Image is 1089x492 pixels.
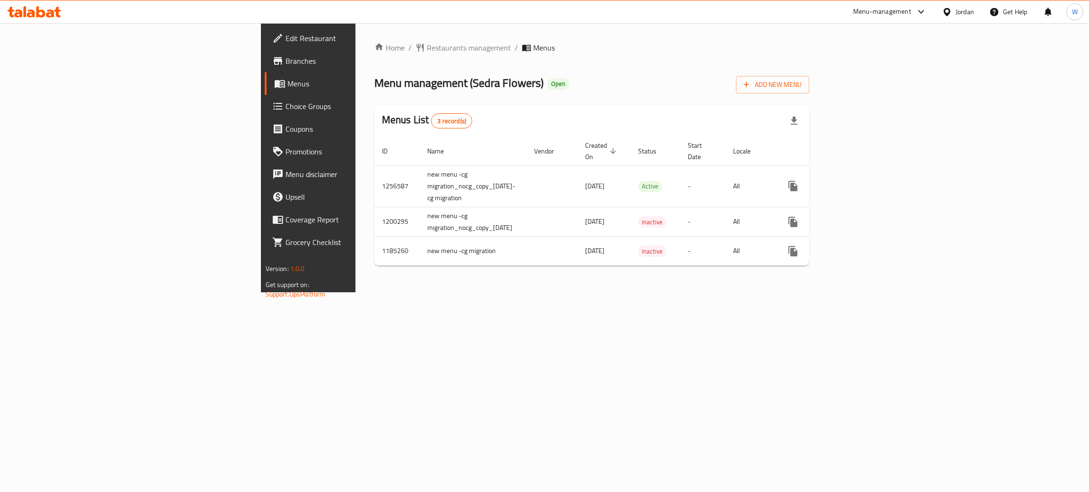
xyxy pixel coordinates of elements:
[285,237,435,248] span: Grocery Checklist
[804,240,827,263] button: Change Status
[804,175,827,197] button: Change Status
[804,211,827,233] button: Change Status
[680,165,726,207] td: -
[427,42,511,53] span: Restaurants management
[956,7,974,17] div: Jordan
[743,79,802,91] span: Add New Menu
[726,237,774,265] td: All
[515,42,518,53] li: /
[285,191,435,203] span: Upsell
[265,186,443,208] a: Upsell
[547,80,569,88] span: Open
[427,145,456,157] span: Name
[638,145,669,157] span: Status
[726,207,774,237] td: All
[585,140,619,162] span: Created On
[285,214,435,225] span: Coverage Report
[265,231,443,254] a: Grocery Checklist
[265,50,443,72] a: Branches
[638,181,662,192] span: Active
[1072,7,1078,17] span: W
[382,113,472,128] h2: Menus List
[420,237,527,265] td: new menu -cg migration
[382,145,400,157] span: ID
[547,78,569,90] div: Open
[374,42,810,53] nav: breadcrumb
[533,42,555,53] span: Menus
[285,101,435,112] span: Choice Groups
[534,145,566,157] span: Vendor
[585,245,605,257] span: [DATE]
[783,110,805,132] div: Export file
[285,33,435,44] span: Edit Restaurant
[782,175,804,197] button: more
[853,6,911,17] div: Menu-management
[266,279,309,291] span: Get support on:
[265,27,443,50] a: Edit Restaurant
[638,246,666,257] span: Inactive
[688,140,714,162] span: Start Date
[420,165,527,207] td: new menu -cg migration_nocg_copy_[DATE]-cg migration
[285,123,435,135] span: Coupons
[585,215,605,228] span: [DATE]
[287,78,435,89] span: Menus
[374,72,544,93] span: Menu management ( Sedra Flowers )
[265,208,443,231] a: Coverage Report
[638,216,666,228] div: Inactive
[285,169,435,180] span: Menu disclaimer
[265,118,443,140] a: Coupons
[265,163,443,186] a: Menu disclaimer
[774,137,880,166] th: Actions
[782,240,804,263] button: more
[431,113,472,128] div: Total records count
[680,207,726,237] td: -
[415,42,511,53] a: Restaurants management
[733,145,763,157] span: Locale
[374,137,880,266] table: enhanced table
[638,217,666,228] span: Inactive
[285,55,435,67] span: Branches
[782,211,804,233] button: more
[726,165,774,207] td: All
[420,207,527,237] td: new menu -cg migration_nocg_copy_[DATE]
[680,237,726,265] td: -
[736,76,809,93] button: Add New Menu
[265,140,443,163] a: Promotions
[285,146,435,157] span: Promotions
[266,288,326,300] a: Support.OpsPlatform
[290,263,305,275] span: 1.0.0
[265,72,443,95] a: Menus
[585,180,605,192] span: [DATE]
[432,117,472,126] span: 3 record(s)
[266,263,289,275] span: Version:
[265,95,443,118] a: Choice Groups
